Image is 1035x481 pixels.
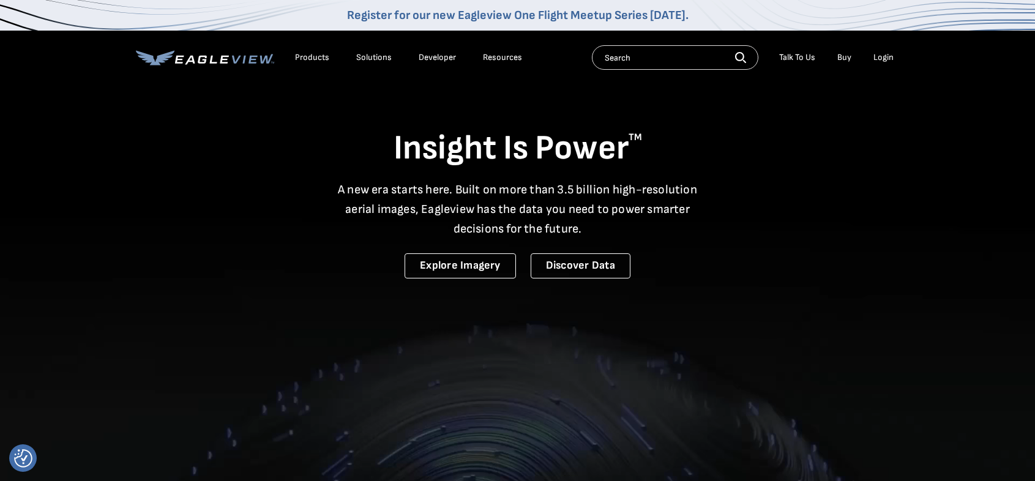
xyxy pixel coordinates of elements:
[779,52,815,63] div: Talk To Us
[419,52,456,63] a: Developer
[405,253,516,278] a: Explore Imagery
[14,449,32,468] img: Revisit consent button
[331,180,705,239] p: A new era starts here. Built on more than 3.5 billion high-resolution aerial images, Eagleview ha...
[356,52,392,63] div: Solutions
[837,52,851,63] a: Buy
[14,449,32,468] button: Consent Preferences
[136,127,900,170] h1: Insight Is Power
[629,132,642,143] sup: TM
[295,52,329,63] div: Products
[873,52,894,63] div: Login
[531,253,630,278] a: Discover Data
[592,45,758,70] input: Search
[483,52,522,63] div: Resources
[347,8,689,23] a: Register for our new Eagleview One Flight Meetup Series [DATE].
